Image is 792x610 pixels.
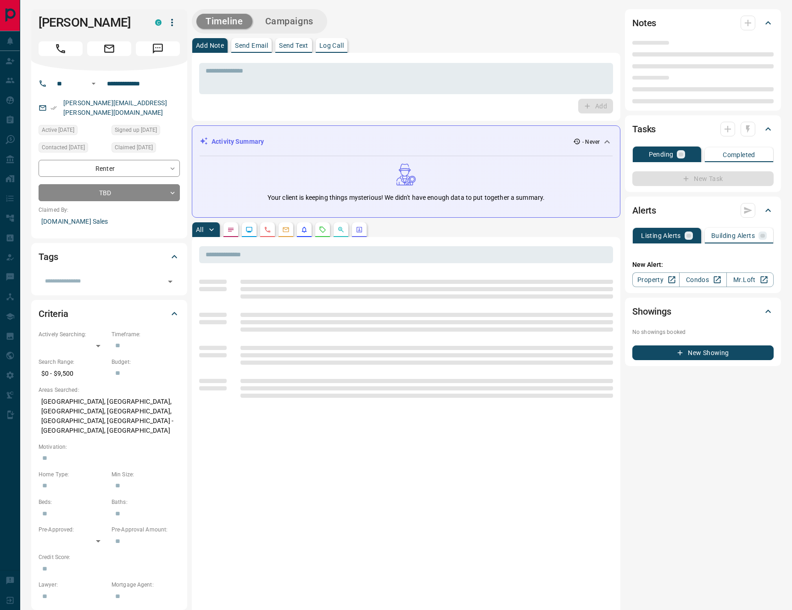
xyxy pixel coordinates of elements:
a: Property [632,272,680,287]
svg: Lead Browsing Activity [245,226,253,233]
div: Activity Summary- Never [200,133,613,150]
div: Tasks [632,118,774,140]
svg: Calls [264,226,271,233]
svg: Agent Actions [356,226,363,233]
p: Lawyer: [39,581,107,589]
p: - Never [582,138,600,146]
p: [DOMAIN_NAME] Sales [39,214,180,229]
span: Call [39,41,83,56]
p: Pre-Approved: [39,525,107,534]
p: Actively Searching: [39,330,107,339]
svg: Opportunities [337,226,345,233]
p: Budget: [112,358,180,366]
p: Completed [723,152,755,158]
h2: Tags [39,249,58,264]
div: Sat Jun 19 2021 [39,125,107,138]
div: Criteria [39,303,180,325]
span: Email [87,41,131,56]
svg: Notes [227,226,234,233]
svg: Emails [282,226,290,233]
p: Timeframe: [112,330,180,339]
a: Mr.Loft [726,272,774,287]
button: Open [164,275,177,288]
p: $0 - $9,500 [39,366,107,381]
p: Your client is keeping things mysterious! We didn't have enough data to put together a summary. [268,193,545,203]
h2: Alerts [632,203,656,218]
p: New Alert: [632,260,774,270]
p: Pending [649,151,674,158]
div: Showings [632,300,774,322]
a: Condos [679,272,726,287]
p: Mortgage Agent: [112,581,180,589]
span: Claimed [DATE] [115,143,153,152]
svg: Email Verified [50,105,57,111]
button: Timeline [196,14,252,29]
button: New Showing [632,345,774,360]
h2: Tasks [632,122,656,136]
h2: Showings [632,304,671,319]
span: Signed up [DATE] [115,125,157,135]
p: Areas Searched: [39,386,180,394]
div: Tue May 25 2021 [112,125,180,138]
p: No showings booked [632,328,774,336]
h2: Notes [632,16,656,30]
button: Campaigns [256,14,323,29]
p: Listing Alerts [641,232,681,239]
p: All [196,226,203,233]
p: Motivation: [39,443,180,451]
svg: Listing Alerts [301,226,308,233]
div: Tags [39,246,180,268]
p: Send Email [235,42,268,49]
p: Search Range: [39,358,107,366]
p: Credit Score: [39,553,180,561]
p: Claimed By: [39,206,180,214]
div: Wed Jun 16 2021 [39,142,107,155]
p: [GEOGRAPHIC_DATA], [GEOGRAPHIC_DATA], [GEOGRAPHIC_DATA], [GEOGRAPHIC_DATA], [GEOGRAPHIC_DATA], [G... [39,394,180,438]
p: Baths: [112,498,180,506]
p: Add Note [196,42,224,49]
div: Renter [39,160,180,177]
p: Home Type: [39,470,107,479]
span: Message [136,41,180,56]
div: Notes [632,12,774,34]
div: Alerts [632,199,774,221]
span: Active [DATE] [42,125,74,135]
span: Contacted [DATE] [42,143,85,152]
button: Open [88,78,99,89]
p: Log Call [319,42,344,49]
div: TBD [39,184,180,201]
p: Beds: [39,498,107,506]
div: Wed Feb 19 2025 [112,142,180,155]
div: condos.ca [155,19,162,26]
a: [PERSON_NAME][EMAIL_ADDRESS][PERSON_NAME][DOMAIN_NAME] [63,99,167,116]
svg: Requests [319,226,326,233]
h2: Criteria [39,306,68,321]
h1: [PERSON_NAME] [39,15,141,30]
p: Activity Summary [212,137,264,147]
p: Send Text [279,42,308,49]
p: Pre-Approval Amount: [112,525,180,534]
p: Min Size: [112,470,180,479]
p: Building Alerts [711,232,755,239]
